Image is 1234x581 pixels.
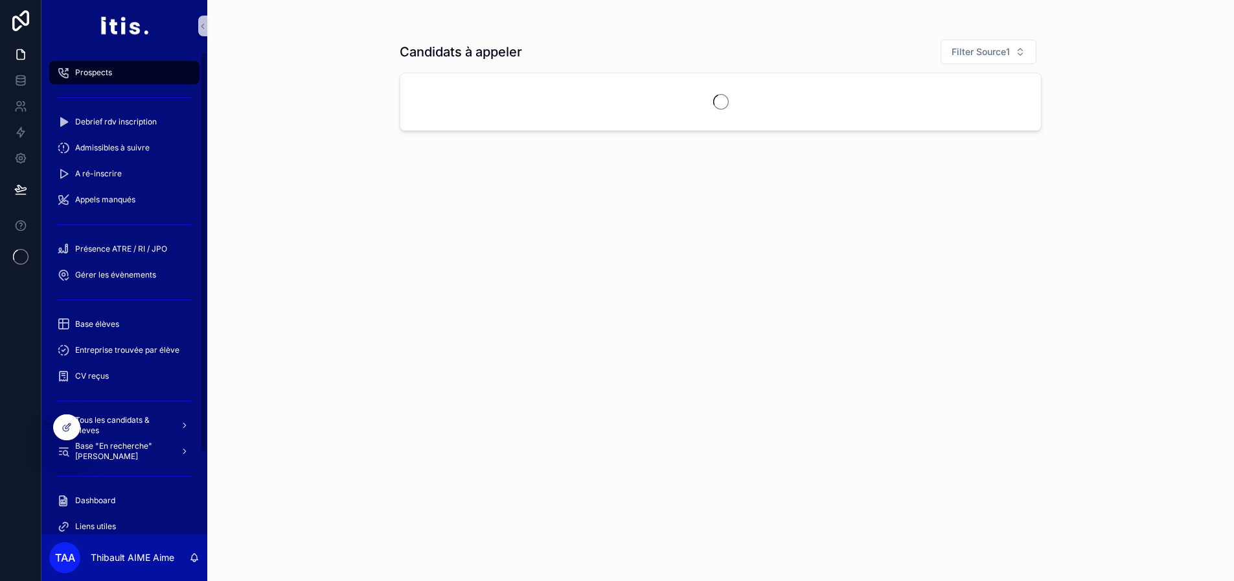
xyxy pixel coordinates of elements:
[55,550,75,565] span: TAA
[49,515,200,538] a: Liens utiles
[75,244,167,254] span: Présence ATRE / RI / JPO
[400,43,522,61] h1: Candidats à appeler
[75,371,109,381] span: CV reçus
[952,45,1010,58] span: Filter Source1
[41,52,207,534] div: scrollable content
[49,489,200,512] a: Dashboard
[49,136,200,160] a: Admissibles à suivre
[75,521,116,532] span: Liens utiles
[91,551,174,564] p: Thibault AIME Aime
[75,195,135,205] span: Appels manqués
[100,16,148,36] img: App logo
[75,169,122,179] span: A ré-inscrire
[49,440,200,463] a: Base "En recherche" [PERSON_NAME]
[75,345,179,355] span: Entreprise trouvée par élève
[49,237,200,261] a: Présence ATRE / RI / JPO
[75,441,170,462] span: Base "En recherche" [PERSON_NAME]
[49,188,200,211] a: Appels manqués
[49,61,200,84] a: Prospects
[75,270,156,280] span: Gérer les évènements
[75,495,115,506] span: Dashboard
[75,143,150,153] span: Admissibles à suivre
[49,313,200,336] a: Base élèves
[49,110,200,134] a: Debrief rdv inscription
[49,338,200,362] a: Entreprise trouvée par élève
[49,364,200,388] a: CV reçus
[75,117,157,127] span: Debrief rdv inscription
[941,40,1036,64] button: Select Button
[75,319,119,329] span: Base élèves
[49,162,200,185] a: A ré-inscrire
[49,414,200,437] a: Tous les candidats & eleves
[75,67,112,78] span: Prospects
[75,415,170,436] span: Tous les candidats & eleves
[49,263,200,287] a: Gérer les évènements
